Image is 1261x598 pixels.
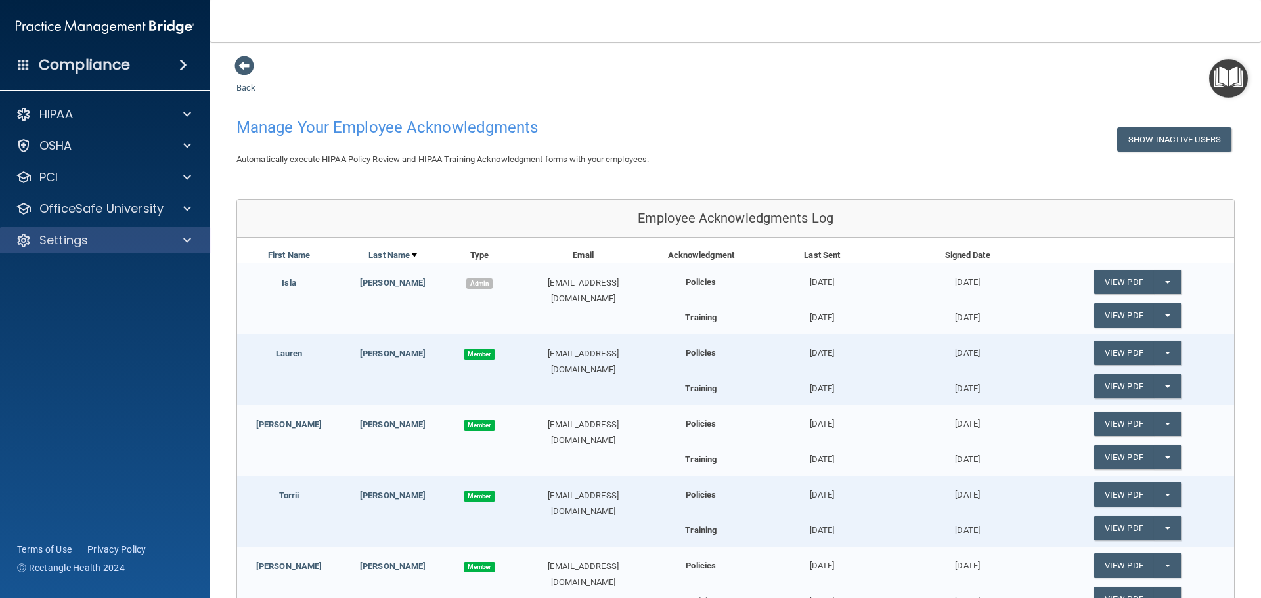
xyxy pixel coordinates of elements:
div: Last Sent [749,247,895,263]
a: View PDF [1094,374,1154,398]
button: Show Inactive Users [1117,127,1231,152]
div: [DATE] [895,516,1040,538]
a: View PDF [1094,482,1154,507]
b: Policies [686,348,716,358]
div: Employee Acknowledgments Log [237,200,1234,238]
div: [DATE] [749,374,895,396]
div: [DATE] [895,334,1040,361]
b: Policies [686,561,716,570]
a: [PERSON_NAME] [360,561,426,571]
iframe: Drift Widget Chat Controller [1034,505,1245,557]
button: Open Resource Center [1209,59,1248,98]
p: PCI [39,169,58,185]
span: Ⓒ Rectangle Health 2024 [17,561,125,574]
div: [DATE] [895,263,1040,290]
div: [DATE] [895,547,1040,574]
div: Acknowledgment [653,247,750,263]
a: [PERSON_NAME] [256,561,322,571]
div: [EMAIL_ADDRESS][DOMAIN_NAME] [514,559,653,590]
a: Privacy Policy [87,543,146,556]
a: OfficeSafe University [16,201,191,217]
b: Training [685,383,717,393]
div: [DATE] [895,405,1040,432]
a: View PDF [1094,270,1154,294]
a: Terms of Use [17,543,72,556]
span: Member [464,562,495,572]
span: Member [464,349,495,360]
a: HIPAA [16,106,191,122]
span: Member [464,491,495,502]
div: [EMAIL_ADDRESS][DOMAIN_NAME] [514,417,653,448]
div: [DATE] [895,445,1040,467]
p: OfficeSafe University [39,201,164,217]
a: [PERSON_NAME] [256,419,322,429]
a: Lauren [276,349,303,358]
b: Training [685,525,717,535]
p: OSHA [39,138,72,154]
p: Settings [39,232,88,248]
a: OSHA [16,138,191,154]
div: [DATE] [895,476,1040,503]
div: [EMAIL_ADDRESS][DOMAIN_NAME] [514,488,653,519]
a: [PERSON_NAME] [360,278,426,288]
h4: Manage Your Employee Acknowledgments [236,119,810,136]
a: Settings [16,232,191,248]
b: Policies [686,419,716,429]
a: Last Name [368,247,417,263]
h4: Compliance [39,56,130,74]
div: [EMAIL_ADDRESS][DOMAIN_NAME] [514,275,653,307]
div: Type [445,247,514,263]
div: [DATE] [749,547,895,574]
div: [DATE] [749,303,895,326]
span: Automatically execute HIPAA Policy Review and HIPAA Training Acknowledgment forms with your emplo... [236,154,649,164]
a: Back [236,67,255,93]
div: [DATE] [749,445,895,467]
div: [DATE] [749,516,895,538]
a: Torrii [279,490,299,500]
div: [DATE] [749,334,895,361]
p: HIPAA [39,106,73,122]
div: [DATE] [749,263,895,290]
a: First Name [268,247,310,263]
a: View PDF [1094,553,1154,578]
div: Signed Date [895,247,1040,263]
div: [DATE] [749,405,895,432]
span: Admin [466,278,493,289]
div: [DATE] [895,374,1040,396]
a: [PERSON_NAME] [360,419,426,429]
b: Policies [686,490,716,500]
a: [PERSON_NAME] [360,349,426,358]
span: Member [464,420,495,431]
a: Isla [282,278,296,288]
a: View PDF [1094,303,1154,328]
img: PMB logo [16,14,194,40]
a: PCI [16,169,191,185]
div: [DATE] [749,476,895,503]
div: [DATE] [895,303,1040,326]
div: Email [514,247,653,263]
div: [EMAIL_ADDRESS][DOMAIN_NAME] [514,346,653,377]
a: View PDF [1094,445,1154,469]
a: [PERSON_NAME] [360,490,426,500]
b: Policies [686,277,716,287]
b: Training [685,454,717,464]
a: View PDF [1094,412,1154,436]
a: View PDF [1094,341,1154,365]
b: Training [685,312,717,322]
